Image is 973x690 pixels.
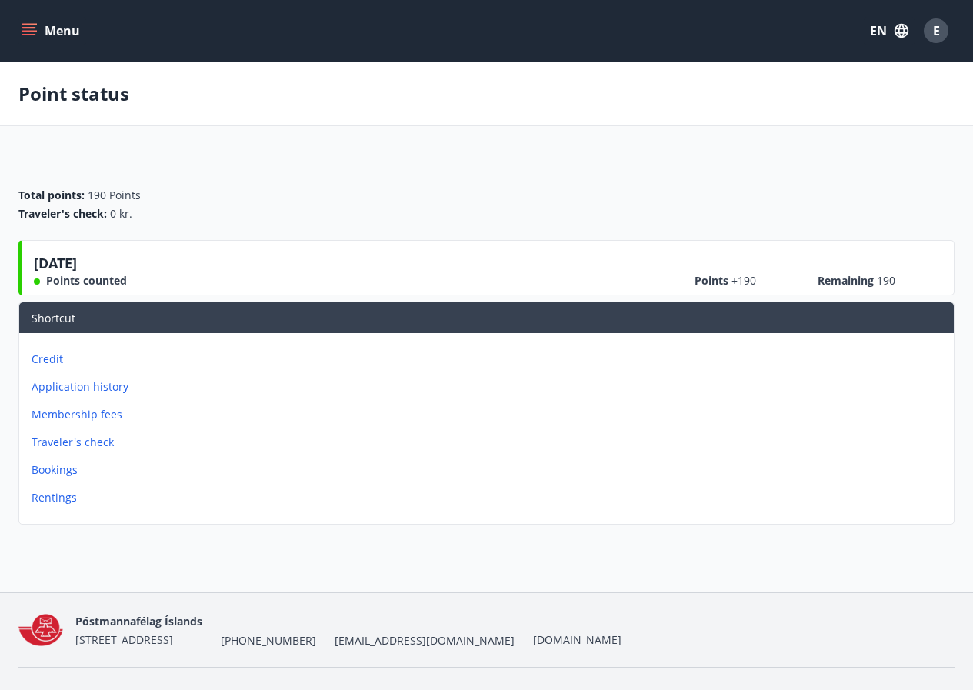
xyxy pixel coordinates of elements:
[864,17,915,45] button: EN
[110,206,132,222] span: 0 kr.
[18,81,129,107] p: Point status
[88,188,141,203] span: 190 Points
[918,12,955,49] button: E
[335,633,515,648] span: [EMAIL_ADDRESS][DOMAIN_NAME]
[533,632,621,647] a: [DOMAIN_NAME]
[32,490,948,505] p: Rentings
[877,273,895,288] span: 190
[221,633,316,648] span: [PHONE_NUMBER]
[32,407,948,422] p: Membership fees
[46,273,127,288] span: Points counted
[18,614,63,647] img: O3o1nJ8eM3PMOrsSKnNOqbpShyNn13yv6lwsXuDL.png
[32,352,948,367] p: Credit
[18,188,85,203] span: Total points :
[731,273,756,288] span: +190
[18,17,86,45] button: menu
[32,311,75,325] span: Shortcut
[18,206,107,222] span: Traveler's check :
[695,273,771,288] span: Points
[32,435,948,450] p: Traveler's check
[933,22,940,39] span: E
[75,614,202,628] span: Póstmannafélag Íslands
[818,273,895,288] span: Remaining
[75,632,173,647] span: [STREET_ADDRESS]
[32,379,948,395] p: Application history
[34,254,77,278] span: [DATE]
[32,462,948,478] p: Bookings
